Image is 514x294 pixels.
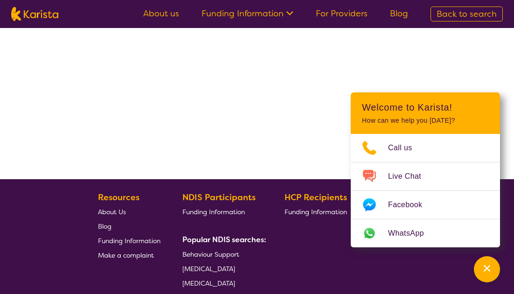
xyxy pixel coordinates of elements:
[285,192,347,203] b: HCP Recipients
[474,256,500,282] button: Channel Menu
[285,208,347,216] span: Funding Information
[98,248,160,262] a: Make a complaint
[182,265,235,273] span: [MEDICAL_DATA]
[388,198,433,212] span: Facebook
[362,102,489,113] h2: Welcome to Karista!
[182,235,266,245] b: Popular NDIS searches:
[182,276,263,290] a: [MEDICAL_DATA]
[182,247,263,261] a: Behaviour Support
[143,8,179,19] a: About us
[182,279,235,287] span: [MEDICAL_DATA]
[351,92,500,247] div: Channel Menu
[11,7,58,21] img: Karista logo
[98,237,160,245] span: Funding Information
[201,8,293,19] a: Funding Information
[182,208,245,216] span: Funding Information
[98,219,160,233] a: Blog
[182,250,239,259] span: Behaviour Support
[437,8,497,20] span: Back to search
[390,8,408,19] a: Blog
[98,192,139,203] b: Resources
[285,204,347,219] a: Funding Information
[98,222,111,231] span: Blog
[351,219,500,247] a: Web link opens in a new tab.
[182,204,263,219] a: Funding Information
[316,8,368,19] a: For Providers
[98,204,160,219] a: About Us
[98,251,154,259] span: Make a complaint
[351,134,500,247] ul: Choose channel
[182,192,256,203] b: NDIS Participants
[362,117,489,125] p: How can we help you [DATE]?
[431,7,503,21] a: Back to search
[98,233,160,248] a: Funding Information
[182,261,263,276] a: [MEDICAL_DATA]
[388,226,435,240] span: WhatsApp
[98,208,126,216] span: About Us
[388,141,424,155] span: Call us
[388,169,432,183] span: Live Chat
